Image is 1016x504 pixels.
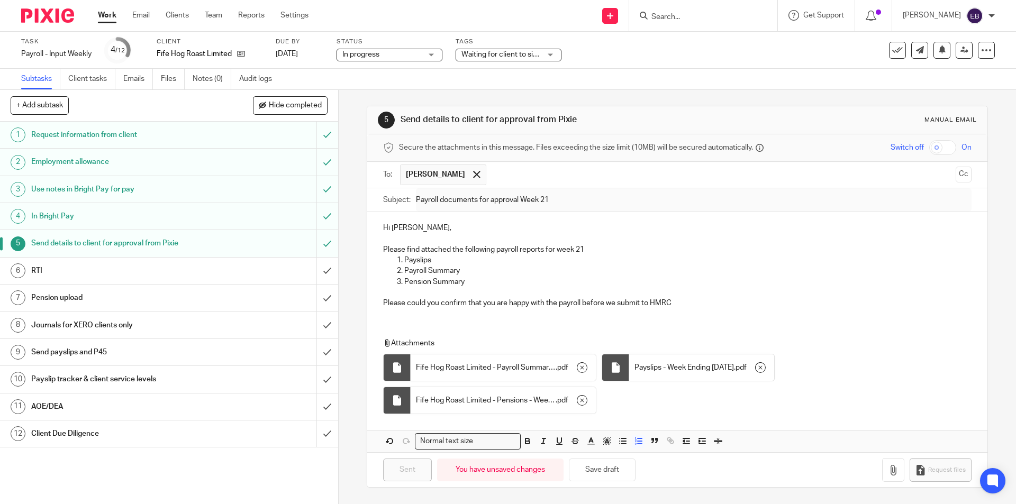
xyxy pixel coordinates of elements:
[337,38,442,46] label: Status
[11,372,25,387] div: 10
[68,69,115,89] a: Client tasks
[276,50,298,58] span: [DATE]
[629,354,774,381] div: .
[928,466,966,474] span: Request files
[253,96,328,114] button: Hide completed
[31,317,214,333] h1: Journals for XERO clients only
[966,7,983,24] img: svg%3E
[31,426,214,442] h1: Client Due Diligence
[21,69,60,89] a: Subtasks
[11,263,25,278] div: 6
[11,236,25,251] div: 5
[269,102,322,110] span: Hide completed
[21,38,92,46] label: Task
[924,116,977,124] div: Manual email
[31,344,214,360] h1: Send payslips and P45
[166,10,189,21] a: Clients
[21,8,74,23] img: Pixie
[411,387,596,414] div: .
[383,338,951,349] p: Attachments
[437,459,564,481] div: You have unsaved changes
[11,155,25,170] div: 2
[956,167,972,182] button: Cc
[11,345,25,360] div: 9
[416,395,556,406] span: Fife Hog Roast Limited - Pensions - Week 21
[11,290,25,305] div: 7
[31,181,214,197] h1: Use notes in Bright Pay for pay
[461,51,570,58] span: Waiting for client to sign/approve
[891,142,924,153] span: Switch off
[11,399,25,414] div: 11
[418,436,475,447] span: Normal text size
[111,44,125,56] div: 4
[238,10,265,21] a: Reports
[383,459,432,481] input: Sent
[404,277,971,287] p: Pension Summary
[31,208,214,224] h1: In Bright Pay
[378,112,395,129] div: 5
[803,12,844,19] span: Get Support
[21,49,92,59] div: Payroll - Input Weekly
[239,69,280,89] a: Audit logs
[736,362,747,373] span: pdf
[634,362,734,373] span: Payslips - Week Ending [DATE]
[31,127,214,143] h1: Request information from client
[123,69,153,89] a: Emails
[383,195,411,205] label: Subject:
[456,38,561,46] label: Tags
[961,142,972,153] span: On
[31,290,214,306] h1: Pension upload
[416,362,556,373] span: Fife Hog Roast Limited - Payroll Summary - Week 21
[342,51,379,58] span: In progress
[383,287,971,309] p: Please could you confirm that you are happy with the payroll before we submit to HMRC
[276,38,323,46] label: Due by
[157,49,232,59] p: Fife Hog Roast Limited
[31,235,214,251] h1: Send details to client for approval from Pixie
[399,142,753,153] span: Secure the attachments in this message. Files exceeding the size limit (10MB) will be secured aut...
[404,265,971,276] p: Payroll Summary
[401,114,700,125] h1: Send details to client for approval from Pixie
[406,169,465,180] span: [PERSON_NAME]
[205,10,222,21] a: Team
[650,13,746,22] input: Search
[115,48,125,53] small: /12
[910,458,971,482] button: Request files
[11,182,25,197] div: 3
[132,10,150,21] a: Email
[404,255,971,265] p: Payslips
[411,354,596,381] div: .
[157,38,262,46] label: Client
[557,362,568,373] span: pdf
[415,433,521,450] div: Search for option
[903,10,961,21] p: [PERSON_NAME]
[11,318,25,333] div: 8
[383,169,395,180] label: To:
[161,69,185,89] a: Files
[11,426,25,441] div: 12
[98,10,116,21] a: Work
[383,244,971,255] p: Please find attached the following payroll reports for week 21
[557,395,568,406] span: pdf
[11,96,69,114] button: + Add subtask
[31,371,214,387] h1: Payslip tracker & client service levels
[31,399,214,415] h1: AOE/DEA
[31,154,214,170] h1: Employment allowance
[11,127,25,142] div: 1
[383,223,971,233] p: Hi [PERSON_NAME],
[193,69,231,89] a: Notes (0)
[280,10,309,21] a: Settings
[476,436,514,447] input: Search for option
[11,209,25,224] div: 4
[569,459,636,481] button: Save draft
[31,263,214,279] h1: RTI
